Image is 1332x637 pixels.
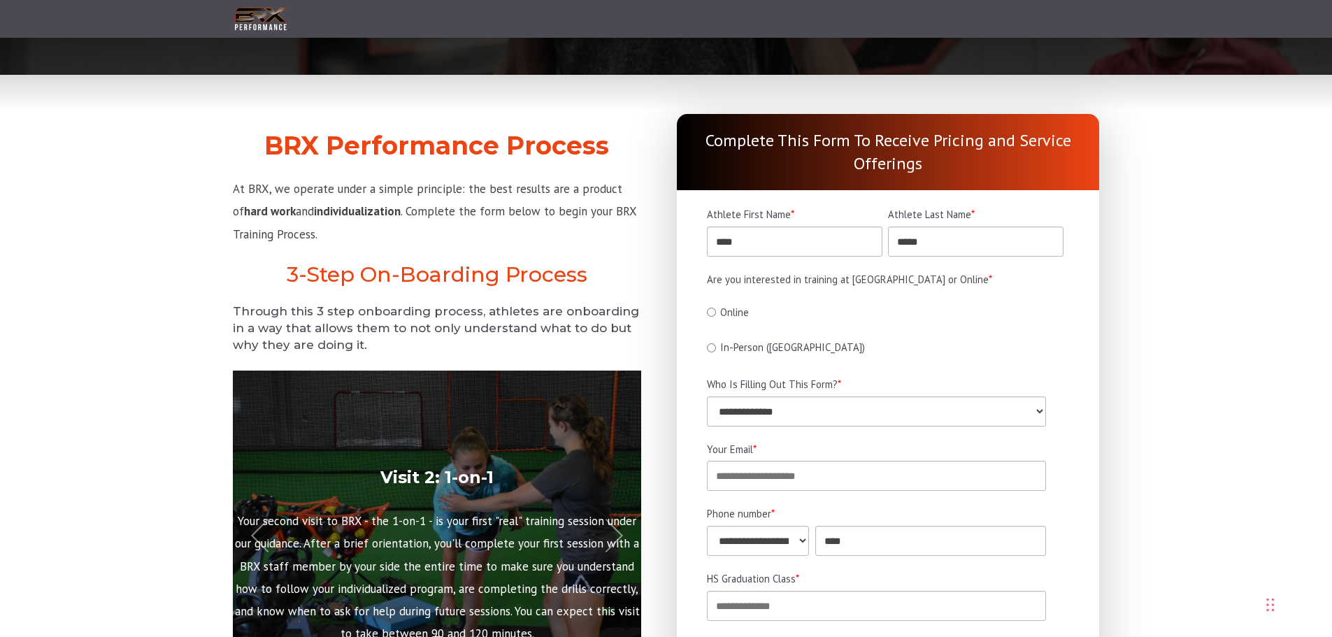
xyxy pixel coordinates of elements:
input: In-Person ([GEOGRAPHIC_DATA]) [707,343,716,352]
span: Online [720,306,749,319]
span: HS Graduation Class [707,572,796,585]
span: Athlete Last Name [888,208,971,221]
div: Complete This Form To Receive Pricing and Service Offerings [677,114,1099,190]
span: Are you interested in training at [GEOGRAPHIC_DATA] or Online [707,273,989,286]
span: Phone number [707,507,771,520]
strong: Visit 2: 1-on-1 [380,466,494,487]
h5: Through this 3 step onboarding process, athletes are onboarding in a way that allows them to not ... [233,303,641,353]
input: Online [707,308,716,317]
span: Your Email [707,443,753,456]
div: Drag [1266,584,1275,626]
span: At BRX, we operate under a simple principle: the best results are a product of [233,181,622,219]
strong: individualization [314,203,401,219]
span: and [296,203,314,219]
h2: BRX Performance Process [233,131,641,161]
h2: 3-Step On-Boarding Process [233,262,641,287]
span: In-Person ([GEOGRAPHIC_DATA]) [720,341,865,354]
span: . Complete the form below to begin your BRX Training Process. [233,203,636,241]
iframe: Chat Widget [1133,486,1332,637]
strong: hard work [244,203,296,219]
span: Who Is Filling Out This Form? [707,378,838,391]
img: BRX Transparent Logo-2 [233,5,289,34]
span: Athlete First Name [707,208,791,221]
